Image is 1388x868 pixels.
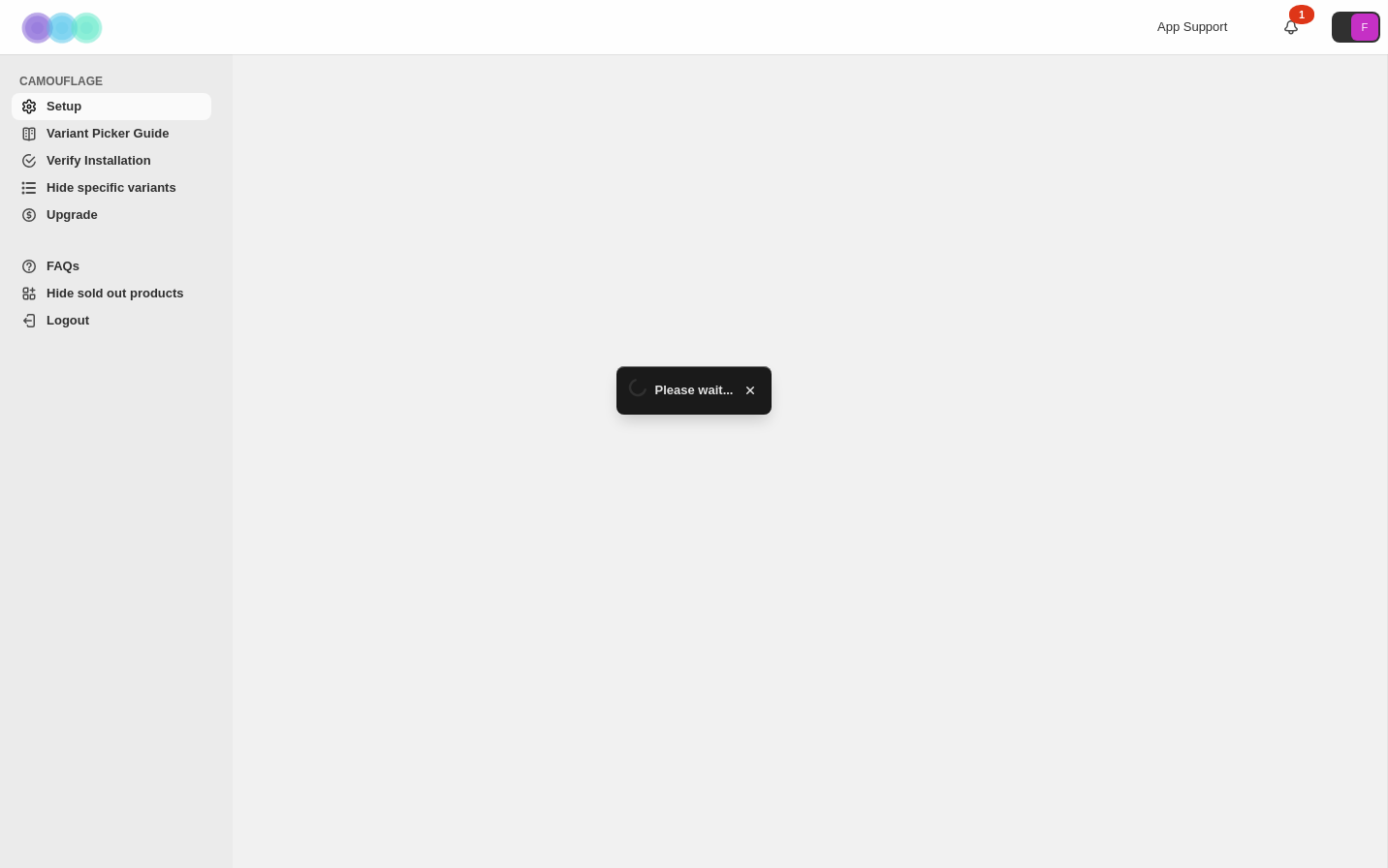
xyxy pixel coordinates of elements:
[12,201,211,229] a: Upgrade
[12,147,211,174] a: Verify Installation
[1281,17,1301,37] a: 1
[12,93,211,120] a: Setup
[47,153,151,168] span: Verify Installation
[47,313,89,327] span: Logout
[12,120,211,147] a: Variant Picker Guide
[1289,5,1314,24] div: 1
[1157,19,1227,34] span: App Support
[1362,21,1369,33] text: F
[655,381,734,400] span: Please wait...
[12,174,211,201] a: Hide specific variants
[47,207,98,222] span: Upgrade
[1351,14,1378,41] span: Avatar with initials F
[47,99,81,113] span: Setup
[12,280,211,307] a: Hide sold out products
[16,1,112,54] img: Camouflage
[19,74,219,89] span: CAMOUFLAGE
[1332,12,1380,43] button: Avatar with initials F
[47,126,169,140] span: Variant Picker Guide
[12,253,211,280] a: FAQs
[47,180,176,195] span: Hide specific variants
[12,307,211,334] a: Logout
[47,259,79,273] span: FAQs
[47,286,184,300] span: Hide sold out products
